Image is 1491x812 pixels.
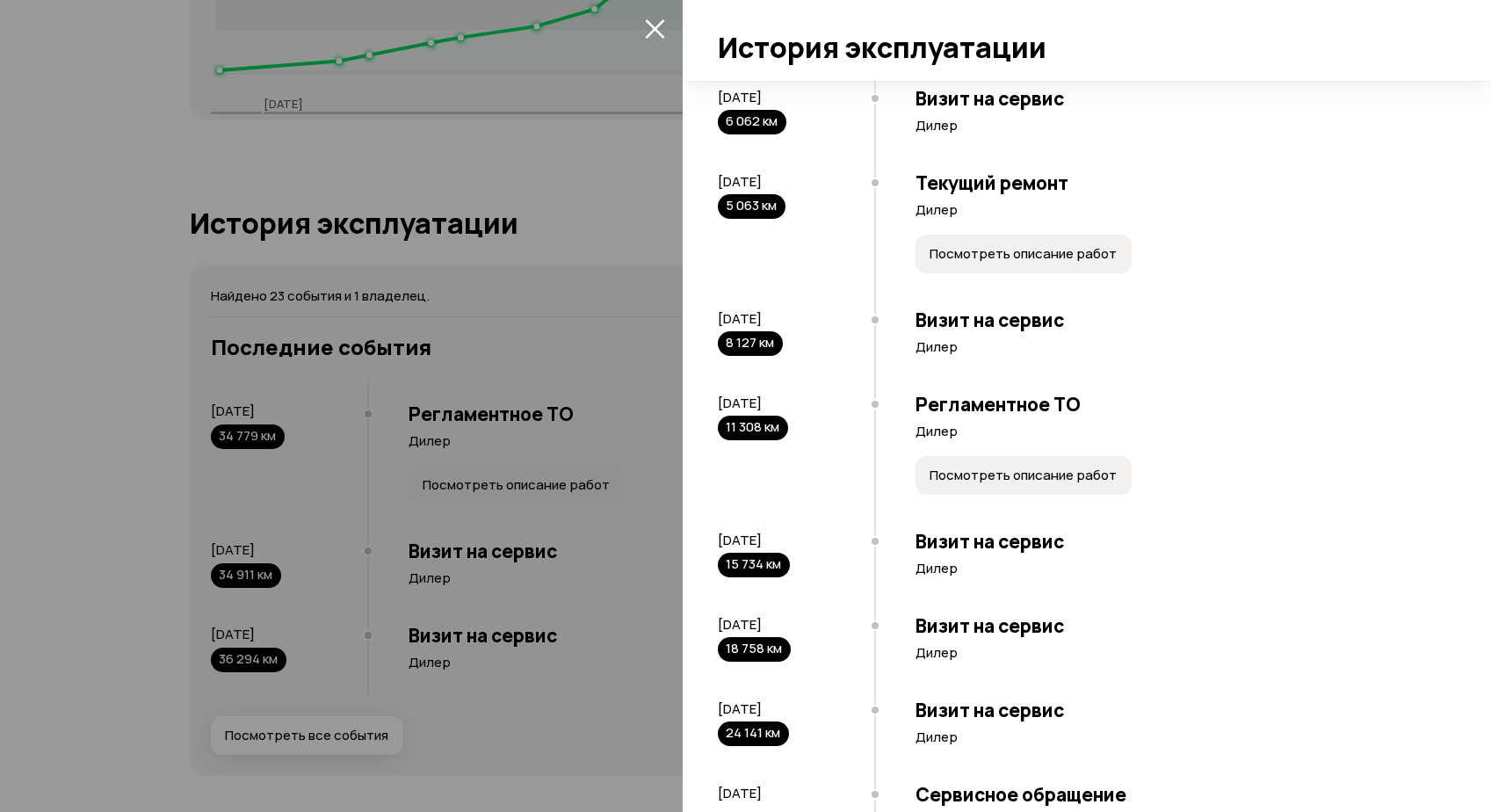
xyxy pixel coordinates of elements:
div: 18 758 км [718,637,791,662]
button: закрыть [641,14,669,42]
h3: Визит на сервис [916,530,1438,553]
div: 24 141 км [718,721,789,746]
span: Посмотреть описание работ [930,245,1117,263]
span: [DATE] [718,700,762,718]
p: Дилер [916,338,1438,356]
div: 5 063 км [718,194,785,219]
p: Дилер [916,560,1438,577]
h3: Визит на сервис [916,87,1438,110]
h3: Сервисное обращение [916,783,1438,806]
p: Дилер [916,729,1438,746]
p: Дилер [916,644,1438,662]
div: 15 734 км [718,553,790,577]
p: Дилер [916,117,1438,134]
p: Дилер [916,201,1438,219]
div: 11 308 км [718,416,788,440]
span: Посмотреть описание работ [930,467,1117,484]
button: Посмотреть описание работ [916,456,1132,495]
h3: Визит на сервис [916,699,1438,721]
h3: Визит на сервис [916,308,1438,331]
h3: Визит на сервис [916,614,1438,637]
span: [DATE] [718,615,762,634]
div: 6 062 км [718,110,786,134]
span: [DATE] [718,88,762,106]
h3: Текущий ремонт [916,171,1438,194]
button: Посмотреть описание работ [916,235,1132,273]
span: [DATE] [718,784,762,802]
span: [DATE] [718,394,762,412]
span: [DATE] [718,172,762,191]
p: Дилер [916,423,1438,440]
span: [DATE] [718,309,762,328]
h3: Регламентное ТО [916,393,1438,416]
div: 8 127 км [718,331,783,356]
span: [DATE] [718,531,762,549]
